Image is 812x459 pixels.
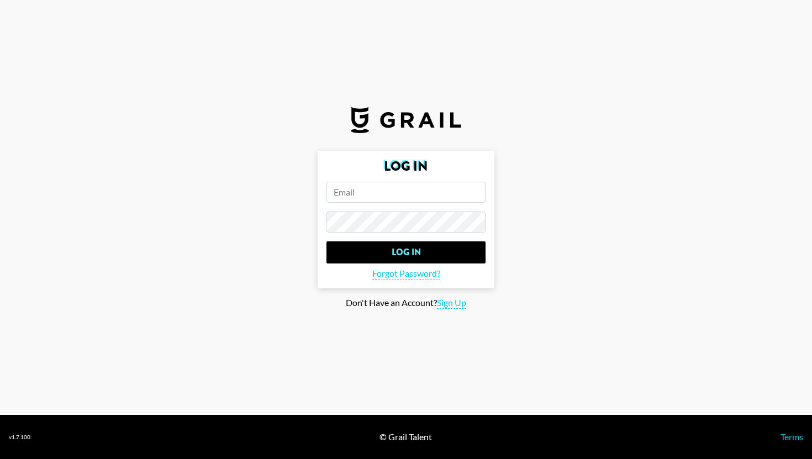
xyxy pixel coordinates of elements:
[9,434,30,441] div: v 1.7.100
[326,160,486,173] h2: Log In
[379,431,432,442] div: © Grail Talent
[326,182,486,203] input: Email
[9,297,803,309] div: Don't Have an Account?
[437,297,466,309] span: Sign Up
[351,107,461,133] img: Grail Talent Logo
[372,268,440,279] span: Forgot Password?
[781,431,803,442] a: Terms
[326,241,486,263] input: Log In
